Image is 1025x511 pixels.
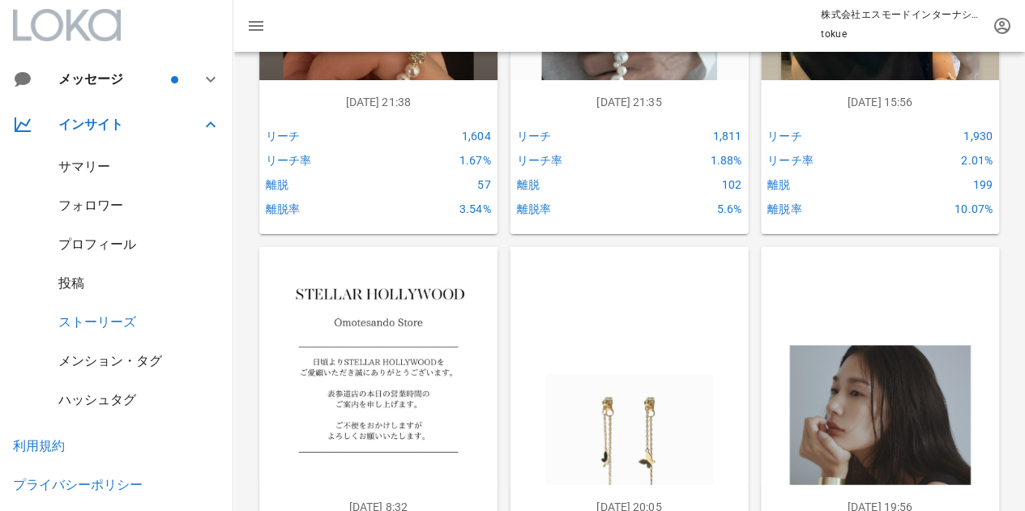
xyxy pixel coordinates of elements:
div: リーチ [263,124,416,148]
div: インサイト [58,117,182,132]
div: 57 [416,172,493,197]
a: サマリー [58,159,110,174]
div: 離脱率 [764,197,918,221]
a: メンション・タグ [58,353,162,368]
a: プロフィール [58,236,136,252]
p: [DATE] 21:38 [272,93,485,111]
div: 10.07% [918,197,995,221]
div: 離脱率 [263,197,416,221]
a: 投稿 [58,275,84,291]
a: プライバシーポリシー [13,477,143,492]
a: 利用規約 [13,438,65,454]
div: 3.54% [416,197,493,221]
div: 離脱 [514,172,668,197]
div: 1,811 [668,124,745,148]
div: 1,604 [416,124,493,148]
p: [DATE] 21:35 [523,93,736,111]
div: 1.88% [668,148,745,172]
div: リーチ率 [263,148,416,172]
div: メッセージ [58,71,168,87]
div: 5.6% [668,197,745,221]
p: tokue [821,26,983,42]
p: [DATE] 15:56 [774,93,986,111]
a: ハッシュタグ [58,392,136,407]
div: 199 [918,172,995,197]
div: リーチ [514,124,668,148]
p: 株式会社エスモードインターナショナル [821,6,983,23]
div: 2.01% [918,148,995,172]
div: リーチ率 [514,148,668,172]
div: リーチ [764,124,918,148]
div: 離脱 [764,172,918,197]
span: バッジ [171,76,178,83]
div: 1.67% [416,148,493,172]
div: リーチ率 [764,148,918,172]
div: 離脱 [263,172,416,197]
div: 1,930 [918,124,995,148]
div: 102 [668,172,745,197]
a: フォロワー [58,198,123,213]
a: ストーリーズ [58,314,136,330]
div: 離脱率 [514,197,668,221]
